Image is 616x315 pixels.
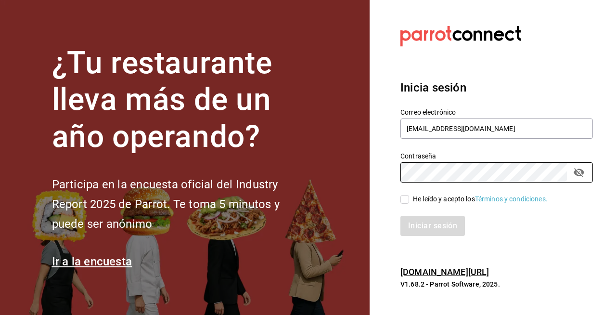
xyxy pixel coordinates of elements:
a: Términos y condiciones. [475,195,548,203]
label: Correo electrónico [400,108,593,115]
h1: ¿Tu restaurante lleva más de un año operando? [52,45,312,156]
h3: Inicia sesión [400,79,593,96]
p: V1.68.2 - Parrot Software, 2025. [400,279,593,289]
div: He leído y acepto los [413,194,548,204]
input: Ingresa tu correo electrónico [400,118,593,139]
h2: Participa en la encuesta oficial del Industry Report 2025 de Parrot. Te toma 5 minutos y puede se... [52,175,312,234]
a: Ir a la encuesta [52,255,132,268]
button: passwordField [571,164,587,181]
a: [DOMAIN_NAME][URL] [400,267,489,277]
label: Contraseña [400,152,593,159]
